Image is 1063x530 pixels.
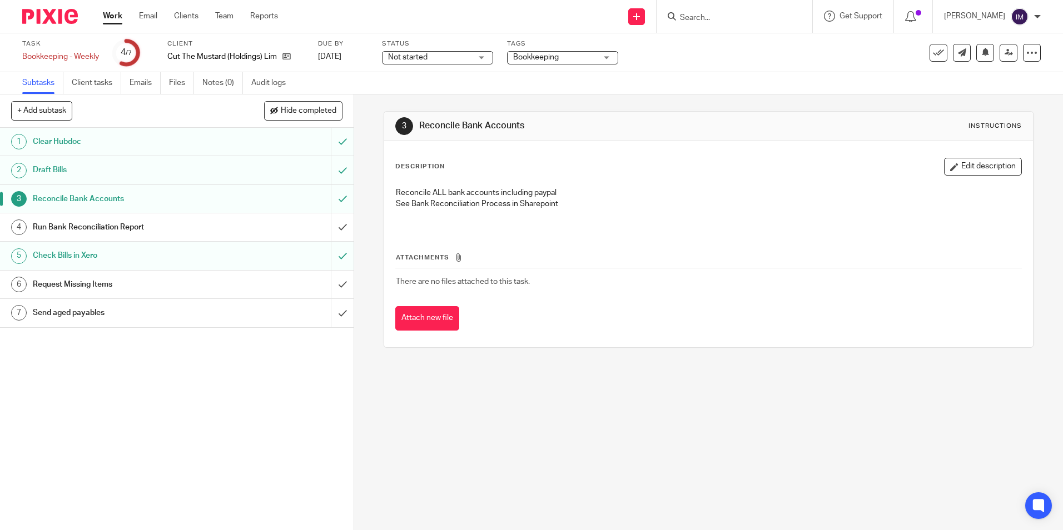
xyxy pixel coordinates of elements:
[264,101,342,120] button: Hide completed
[1011,8,1029,26] img: svg%3E
[395,117,413,135] div: 3
[507,39,618,48] label: Tags
[202,72,243,94] a: Notes (0)
[250,11,278,22] a: Reports
[72,72,121,94] a: Client tasks
[396,187,1021,198] p: Reconcile ALL bank accounts including paypal
[22,72,63,94] a: Subtasks
[33,162,224,178] h1: Draft Bills
[396,254,449,261] span: Attachments
[121,46,132,59] div: 4
[11,191,27,207] div: 3
[11,134,27,149] div: 1
[33,304,224,321] h1: Send aged payables
[33,276,224,293] h1: Request Missing Items
[11,248,27,264] div: 5
[11,277,27,292] div: 6
[396,198,1021,209] p: See Bank Reconciliation Process in Sharepoint
[33,247,224,264] h1: Check Bills in Xero
[840,12,882,20] span: Get Support
[318,53,341,61] span: [DATE]
[382,39,493,48] label: Status
[11,305,27,321] div: 7
[318,39,368,48] label: Due by
[944,158,1022,176] button: Edit description
[33,219,224,236] h1: Run Bank Reconciliation Report
[395,162,445,171] p: Description
[395,306,459,331] button: Attach new file
[11,101,72,120] button: + Add subtask
[968,122,1022,131] div: Instructions
[174,11,198,22] a: Clients
[679,13,779,23] input: Search
[139,11,157,22] a: Email
[215,11,234,22] a: Team
[419,120,732,132] h1: Reconcile Bank Accounts
[167,51,277,62] p: Cut The Mustard (Holdings) Limited
[126,50,132,56] small: /7
[33,133,224,150] h1: Clear Hubdoc
[11,219,27,235] div: 4
[22,9,78,24] img: Pixie
[11,163,27,178] div: 2
[388,53,428,61] span: Not started
[513,53,559,61] span: Bookkeeping
[130,72,161,94] a: Emails
[22,51,99,62] div: Bookkeeping - Weekly
[281,107,336,116] span: Hide completed
[169,72,194,94] a: Files
[251,72,294,94] a: Audit logs
[396,278,530,286] span: There are no files attached to this task.
[22,39,99,48] label: Task
[944,11,1005,22] p: [PERSON_NAME]
[33,191,224,207] h1: Reconcile Bank Accounts
[167,39,304,48] label: Client
[103,11,122,22] a: Work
